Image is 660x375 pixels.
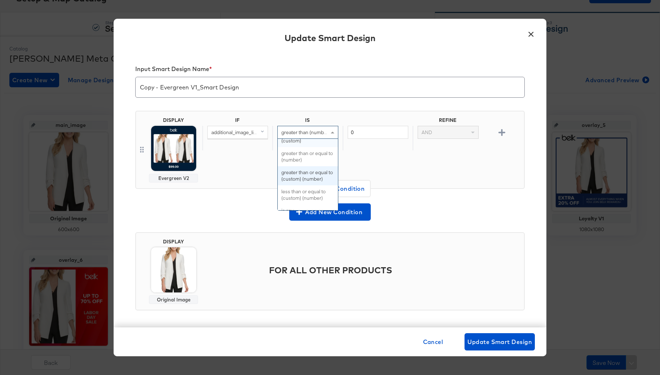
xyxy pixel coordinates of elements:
div: Input Smart Design Name [135,65,525,75]
div: less than or equal to (custom) (number) [278,185,338,204]
div: greater than or equal to (custom) (number) [278,166,338,185]
input: My smart design [136,74,524,94]
span: Add New Condition [292,207,368,217]
div: Update Smart Design [285,32,375,44]
button: Cancel [420,333,446,350]
button: Add New Condition [289,203,371,221]
span: Cancel [423,337,443,347]
span: Update Smart Design [467,337,532,347]
div: IF [202,117,272,126]
div: greater than or equal to (number) [278,147,338,166]
div: IS [272,117,342,126]
div: Original Image [152,297,195,303]
div: REFINE [413,117,483,126]
div: Evergreen V2 [152,175,195,181]
img: Belk [151,247,196,292]
span: additional_image_link (original) [211,129,279,136]
div: FOR ALL OTHER PRODUCTS [202,253,521,287]
span: greater than (number) (custom) [281,129,351,136]
button: × [524,26,537,39]
input: Enter value [348,126,408,139]
div: is any [278,204,338,217]
div: DISPLAY [163,117,184,123]
div: DISPLAY [163,239,184,244]
span: AND [422,129,432,136]
img: 7n70XDfKFqji90iUrweRTw.jpg [151,126,196,171]
button: Update Smart Design [465,333,535,350]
